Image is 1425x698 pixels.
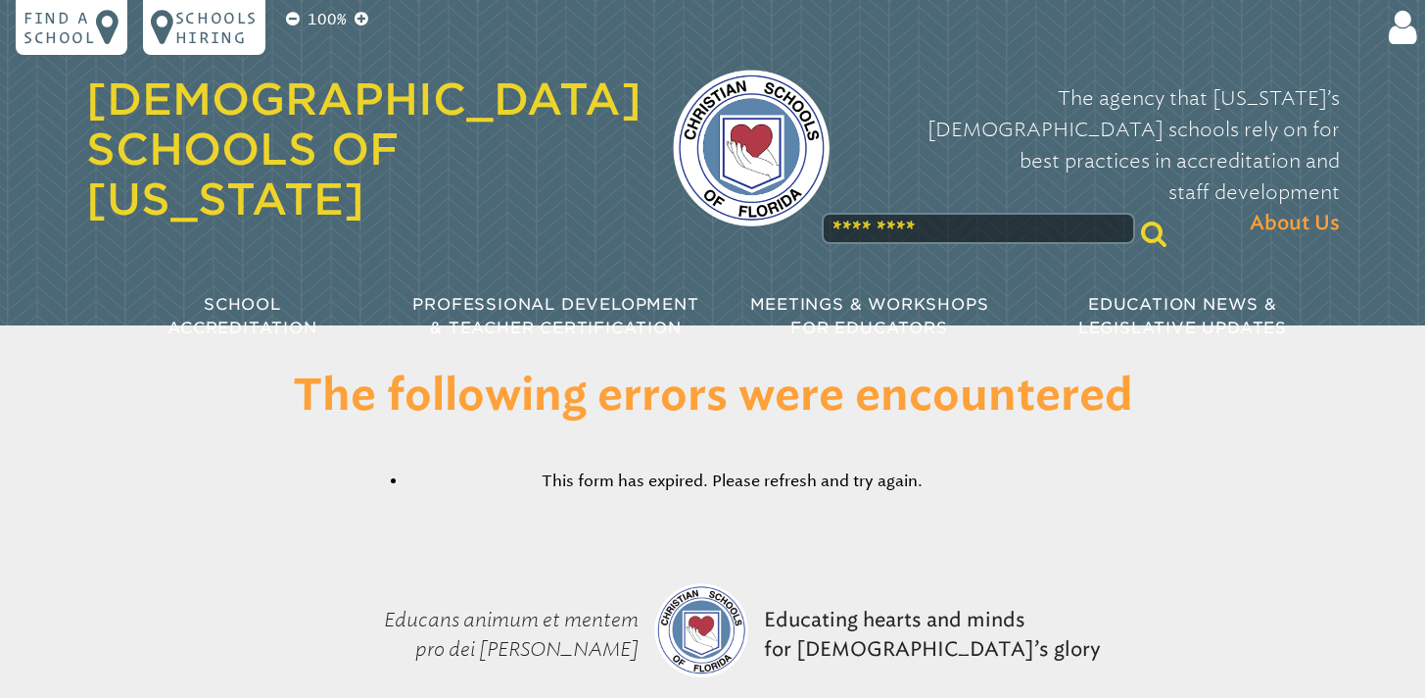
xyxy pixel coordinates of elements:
span: Meetings & Workshops for Educators [750,295,989,337]
p: The agency that [US_STATE]’s [DEMOGRAPHIC_DATA] schools rely on for best practices in accreditati... [861,82,1340,239]
span: Professional Development & Teacher Certification [412,295,698,337]
a: [DEMOGRAPHIC_DATA] Schools of [US_STATE] [86,74,641,224]
img: csf-logo-web-colors.png [654,583,748,677]
img: csf-logo-web-colors.png [673,70,830,226]
span: School Accreditation [167,295,316,337]
p: Schools Hiring [175,8,258,47]
li: This form has expired. Please refresh and try again. [407,470,1058,493]
p: Find a school [24,8,96,47]
h1: The following errors were encountered [210,373,1216,423]
span: About Us [1250,208,1340,239]
p: 100% [304,8,351,31]
span: Education News & Legislative Updates [1078,295,1287,337]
